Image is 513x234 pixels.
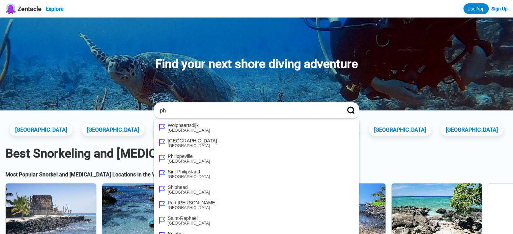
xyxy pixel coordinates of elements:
[18,5,41,12] span: Zentacle
[5,3,41,14] a: Zentacle logoZentacle
[168,143,217,148] div: [GEOGRAPHIC_DATA]
[463,3,489,14] a: Use App
[369,124,431,136] a: [GEOGRAPHIC_DATA]
[82,124,144,136] a: [GEOGRAPHIC_DATA]
[168,190,210,195] div: [GEOGRAPHIC_DATA]
[5,171,508,178] h2: Most Popular Snorkel and [MEDICAL_DATA] Locations in the World
[440,124,503,136] a: [GEOGRAPHIC_DATA]
[159,107,337,114] input: Enter a city, state, or country
[153,124,216,136] a: [GEOGRAPHIC_DATA]
[168,185,210,190] div: Shiphead
[168,154,210,159] div: Philippeville
[168,159,210,164] div: [GEOGRAPHIC_DATA]
[168,174,210,179] div: [GEOGRAPHIC_DATA]
[168,200,217,205] div: Port [PERSON_NAME]
[10,124,73,136] a: [GEOGRAPHIC_DATA]
[168,221,210,226] div: [GEOGRAPHIC_DATA]
[5,146,508,161] h1: Best Snorkeling and [MEDICAL_DATA] Sites in the World
[168,215,210,221] div: Saint-Raphaël
[168,138,217,143] div: [GEOGRAPHIC_DATA]
[5,3,16,14] img: Zentacle logo
[168,128,210,133] div: [GEOGRAPHIC_DATA]
[168,169,210,174] div: Sint Philipsland
[168,123,210,128] div: Wolphaartsdijk
[168,205,217,210] div: [GEOGRAPHIC_DATA]
[491,6,508,11] a: Sign Up
[46,6,64,12] a: Explore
